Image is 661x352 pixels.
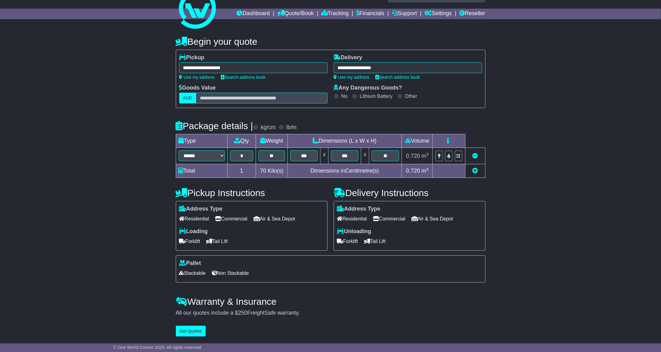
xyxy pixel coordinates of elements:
span: 250 [238,310,247,316]
td: Dimensions (L x W x H) [287,134,402,148]
a: Support [392,9,417,19]
a: Use my address [179,75,215,80]
h4: Begin your quote [176,36,485,47]
label: Lithium Battery [360,93,393,99]
a: Add new item [473,168,478,174]
label: Delivery [334,54,362,61]
label: lb/in [286,124,296,131]
sup: 3 [426,152,429,157]
span: Commercial [373,214,405,224]
label: AUD [179,93,196,103]
label: Unloading [337,228,371,235]
td: Type [176,134,227,148]
td: Dimensions in Centimetre(s) [287,164,402,178]
span: Non Stackable [212,268,249,278]
button: Get Quotes [176,326,206,337]
td: 1 [227,164,256,178]
label: Loading [179,228,208,235]
span: Tail Lift [206,237,228,246]
span: Tail Lift [364,237,386,246]
a: Use my address [334,75,370,80]
span: Forklift [337,237,358,246]
span: Residential [179,214,209,224]
h4: Pickup Instructions [176,188,328,198]
label: Pickup [179,54,204,61]
a: Reseller [459,9,485,19]
h4: Package details | [176,121,253,131]
td: Total [176,164,227,178]
span: 0.720 [406,168,420,174]
label: Goods Value [179,85,216,91]
span: 0.720 [406,153,420,159]
a: Search address book [221,75,266,80]
td: x [320,148,328,164]
span: Residential [337,214,367,224]
span: 70 [260,168,266,174]
label: Any Dangerous Goods? [334,85,402,91]
div: All our quotes include a $ FreightSafe warranty. [176,310,485,316]
td: Qty [227,134,256,148]
a: Remove this item [473,153,478,159]
label: Address Type [179,206,223,212]
span: Air & Sea Depot [411,214,453,224]
span: m [422,153,429,159]
h4: Warranty & Insurance [176,296,485,307]
label: Pallet [179,260,201,267]
span: © One World Courier 2025. All rights reserved. [113,345,202,350]
sup: 3 [426,167,429,172]
label: No [341,93,348,99]
td: x [361,148,369,164]
a: Financials [356,9,384,19]
a: Quote/Book [277,9,314,19]
td: Volume [402,134,433,148]
a: Settings [425,9,452,19]
label: kg/cm [261,124,275,131]
label: Address Type [337,206,381,212]
a: Search address book [376,75,420,80]
a: Dashboard [237,9,270,19]
td: Kilo(s) [256,164,288,178]
span: Forklift [179,237,200,246]
span: Commercial [215,214,247,224]
label: Other [405,93,417,99]
td: Weight [256,134,288,148]
span: Stackable [179,268,206,278]
span: m [422,168,429,174]
h4: Delivery Instructions [334,188,485,198]
a: Tracking [321,9,349,19]
span: Air & Sea Depot [254,214,295,224]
